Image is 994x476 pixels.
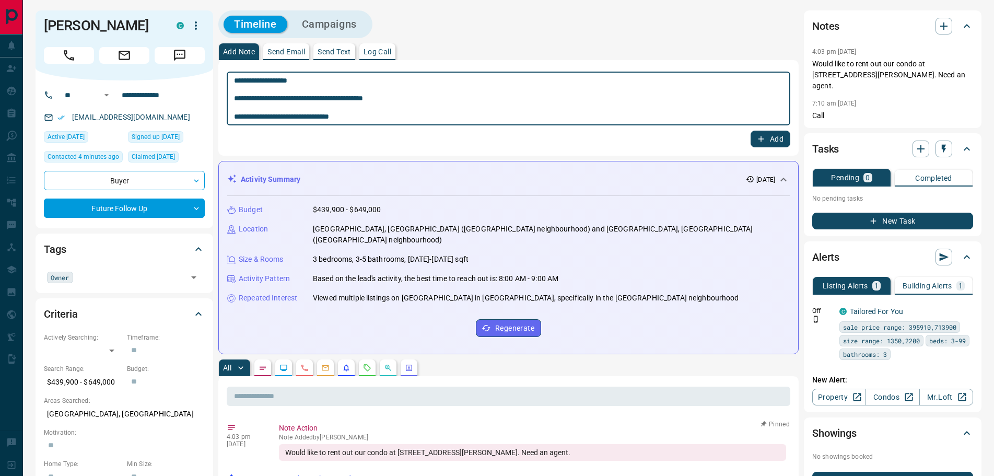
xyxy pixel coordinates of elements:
[44,17,161,34] h1: [PERSON_NAME]
[44,301,205,327] div: Criteria
[279,364,288,372] svg: Lead Browsing Activity
[48,152,119,162] span: Contacted 4 minutes ago
[44,405,205,423] p: [GEOGRAPHIC_DATA], [GEOGRAPHIC_DATA]
[874,282,879,289] p: 1
[756,175,775,184] p: [DATE]
[313,273,558,284] p: Based on the lead's activity, the best time to reach out is: 8:00 AM - 9:00 AM
[44,306,78,322] h2: Criteria
[239,273,290,284] p: Activity Pattern
[48,132,85,142] span: Active [DATE]
[72,113,190,121] a: [EMAIL_ADDRESS][DOMAIN_NAME]
[127,459,205,469] p: Min Size:
[812,249,839,265] h2: Alerts
[843,335,920,346] span: size range: 1350,2200
[227,170,790,189] div: Activity Summary[DATE]
[903,282,952,289] p: Building Alerts
[929,335,966,346] span: beds: 3-99
[812,48,857,55] p: 4:03 pm [DATE]
[823,282,868,289] p: Listing Alerts
[44,459,122,469] p: Home Type:
[476,319,541,337] button: Regenerate
[100,89,113,101] button: Open
[812,375,973,386] p: New Alert:
[318,48,351,55] p: Send Text
[44,374,122,391] p: $439,900 - $649,000
[291,16,367,33] button: Campaigns
[843,349,887,359] span: bathrooms: 3
[267,48,305,55] p: Send Email
[44,151,123,166] div: Tue Sep 16 2025
[99,47,149,64] span: Email
[812,100,857,107] p: 7:10 am [DATE]
[44,333,122,342] p: Actively Searching:
[279,423,786,434] p: Note Action
[812,213,973,229] button: New Task
[313,204,381,215] p: $439,900 - $649,000
[127,364,205,374] p: Budget:
[760,420,790,429] button: Pinned
[44,47,94,64] span: Call
[812,306,833,316] p: Off
[866,174,870,181] p: 0
[177,22,184,29] div: condos.ca
[300,364,309,372] svg: Calls
[259,364,267,372] svg: Notes
[44,199,205,218] div: Future Follow Up
[812,452,973,461] p: No showings booked
[919,389,973,405] a: Mr.Loft
[57,114,65,121] svg: Email Verified
[186,270,201,285] button: Open
[239,254,284,265] p: Size & Rooms
[239,224,268,235] p: Location
[155,47,205,64] span: Message
[132,152,175,162] span: Claimed [DATE]
[342,364,350,372] svg: Listing Alerts
[812,389,866,405] a: Property
[279,434,786,441] p: Note Added by [PERSON_NAME]
[313,224,790,246] p: [GEOGRAPHIC_DATA], [GEOGRAPHIC_DATA] ([GEOGRAPHIC_DATA] neighbourhood) and [GEOGRAPHIC_DATA], [GE...
[128,151,205,166] div: Thu Sep 04 2025
[812,141,839,157] h2: Tasks
[227,440,263,448] p: [DATE]
[384,364,392,372] svg: Opportunities
[279,444,786,461] div: Would like to rent out our condo at [STREET_ADDRESS][PERSON_NAME]. Need an agent.
[364,48,391,55] p: Log Call
[44,131,123,146] div: Wed Sep 03 2025
[223,48,255,55] p: Add Note
[839,308,847,315] div: condos.ca
[127,333,205,342] p: Timeframe:
[812,59,973,91] p: Would like to rent out our condo at [STREET_ADDRESS][PERSON_NAME]. Need an agent.
[44,237,205,262] div: Tags
[128,131,205,146] div: Mon Aug 23 2021
[915,175,952,182] p: Completed
[812,14,973,39] div: Notes
[227,433,263,440] p: 4:03 pm
[313,293,739,304] p: Viewed multiple listings on [GEOGRAPHIC_DATA] in [GEOGRAPHIC_DATA], specifically in the [GEOGRAPH...
[812,425,857,442] h2: Showings
[751,131,790,147] button: Add
[866,389,919,405] a: Condos
[51,272,69,283] span: Owner
[44,428,205,437] p: Motivation:
[44,171,205,190] div: Buyer
[812,136,973,161] div: Tasks
[132,132,180,142] span: Signed up [DATE]
[831,174,859,181] p: Pending
[44,396,205,405] p: Areas Searched:
[239,204,263,215] p: Budget
[321,364,330,372] svg: Emails
[812,110,973,121] p: Call
[843,322,956,332] span: sale price range: 395910,713900
[812,18,839,34] h2: Notes
[850,307,903,316] a: Tailored For You
[812,421,973,446] div: Showings
[223,364,231,371] p: All
[812,245,973,270] div: Alerts
[241,174,300,185] p: Activity Summary
[224,16,287,33] button: Timeline
[958,282,963,289] p: 1
[313,254,469,265] p: 3 bedrooms, 3-5 bathrooms, [DATE]-[DATE] sqft
[812,316,820,323] svg: Push Notification Only
[44,364,122,374] p: Search Range:
[812,191,973,206] p: No pending tasks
